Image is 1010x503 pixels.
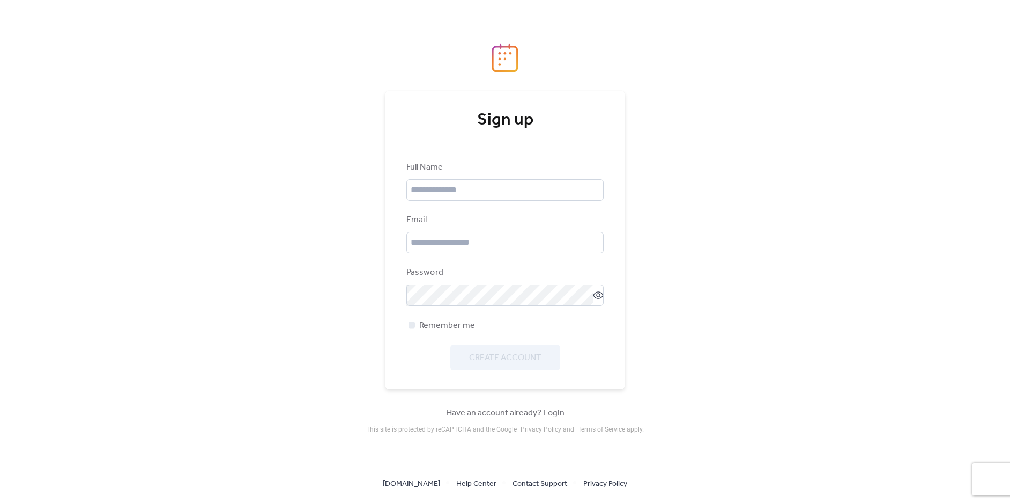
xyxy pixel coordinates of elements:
span: Have an account already? [446,407,565,420]
div: Email [406,214,601,227]
a: [DOMAIN_NAME] [383,477,440,490]
div: Sign up [406,110,604,131]
a: Terms of Service [578,426,625,433]
a: Privacy Policy [521,426,561,433]
div: Password [406,266,601,279]
span: Remember me [419,319,475,332]
div: This site is protected by reCAPTCHA and the Google and apply . [366,426,644,433]
span: [DOMAIN_NAME] [383,478,440,491]
a: Login [543,405,565,421]
a: Contact Support [513,477,567,490]
span: Privacy Policy [583,478,627,491]
span: Help Center [456,478,496,491]
img: logo [492,43,518,72]
span: Contact Support [513,478,567,491]
div: Full Name [406,161,601,174]
a: Privacy Policy [583,477,627,490]
a: Help Center [456,477,496,490]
